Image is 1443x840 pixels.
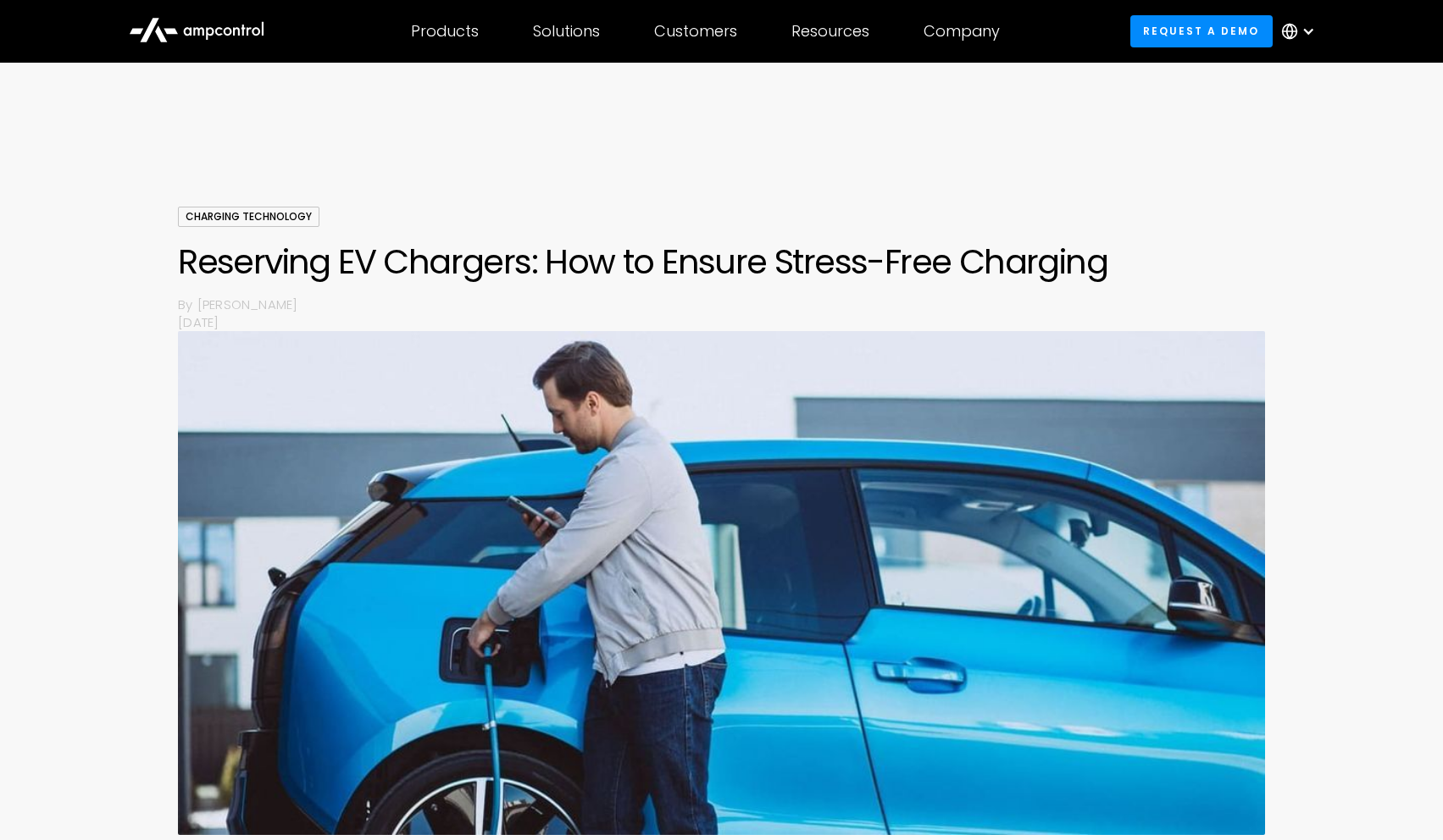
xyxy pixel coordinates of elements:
p: By [178,296,197,313]
div: Customers [654,22,737,41]
div: Resources [791,22,869,41]
p: [PERSON_NAME] [197,296,1265,313]
a: Request a demo [1130,15,1273,47]
div: Company [924,22,1000,41]
div: Solutions [533,22,600,41]
h1: Reserving EV Chargers: How to Ensure Stress-Free Charging [178,241,1264,282]
div: Charging Technology [178,207,319,227]
p: [DATE] [178,313,1264,331]
div: Products [411,22,479,41]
